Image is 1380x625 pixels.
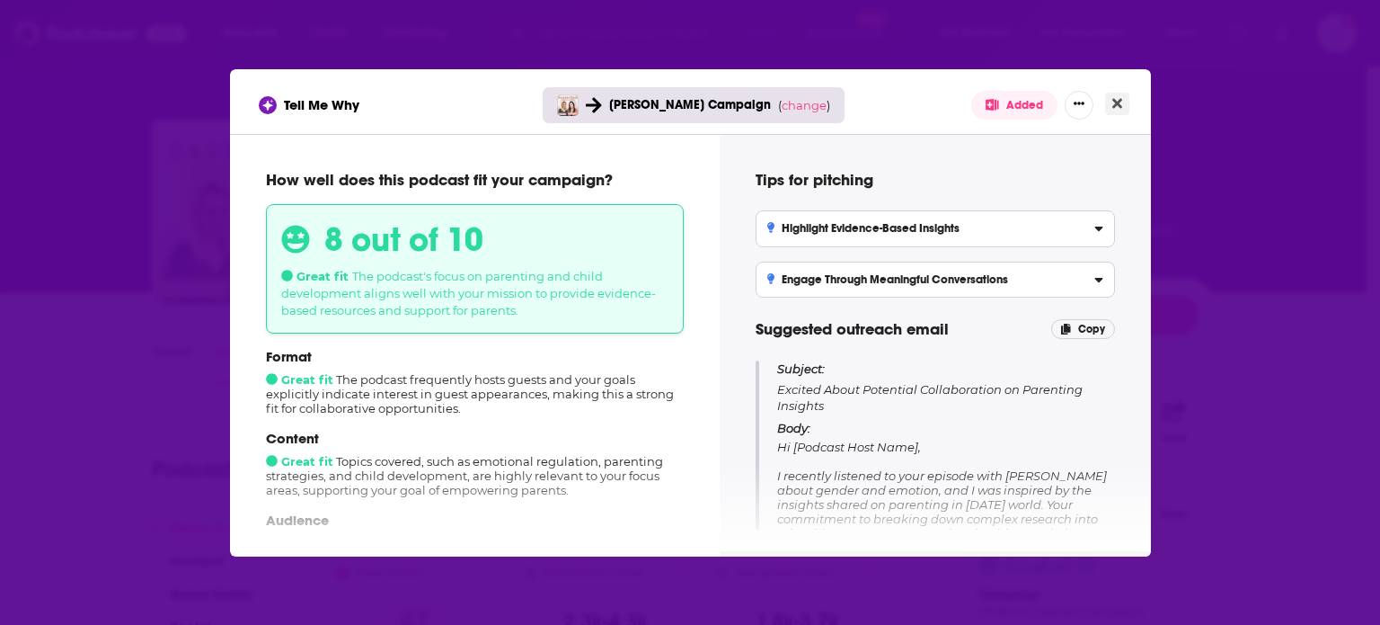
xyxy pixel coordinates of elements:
[266,430,684,497] div: Topics covered, such as emotional regulation, parenting strategies, and child development, are hi...
[777,421,810,435] span: Body:
[1105,93,1129,115] button: Close
[1065,91,1093,120] button: Show More Button
[756,170,1115,190] h4: Tips for pitching
[281,269,349,283] span: Great fit
[266,430,684,447] p: Content
[767,273,1009,286] h3: Engage Through Meaningful Conversations
[266,170,684,190] p: How well does this podcast fit your campaign?
[609,97,771,112] span: [PERSON_NAME] Campaign
[266,348,684,365] p: Format
[266,512,684,529] p: Audience
[266,372,333,387] span: Great fit
[777,361,1114,414] p: Excited About Potential Collaboration on Parenting Insights
[281,269,656,317] span: The podcast's focus on parenting and child development aligns well with your mission to provide e...
[557,94,579,116] img: Parenting Understood
[777,361,825,377] span: Subject:
[266,454,333,469] span: Great fit
[284,96,359,113] span: Tell Me Why
[266,512,684,594] div: With a predominantly [DEMOGRAPHIC_DATA] audience (70%) and a median age of [DEMOGRAPHIC_DATA].2, ...
[756,319,949,339] span: Suggested outreach email
[1078,323,1105,335] span: Copy
[767,222,960,235] h3: Highlight Evidence-Based Insights
[778,98,830,112] span: ( )
[971,91,1057,120] button: Added
[266,348,684,415] div: The podcast frequently hosts guests and your goals explicitly indicate interest in guest appearan...
[324,219,483,260] h3: 8 out of 10
[261,99,274,112] img: tell me why sparkle
[782,98,827,112] span: change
